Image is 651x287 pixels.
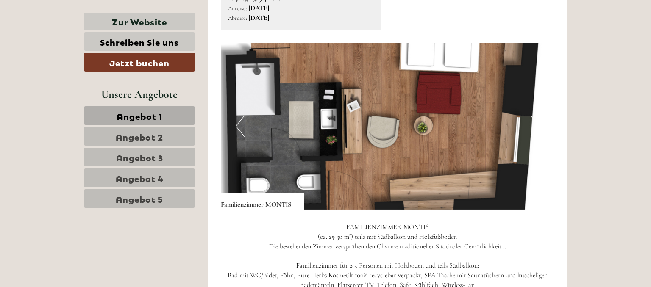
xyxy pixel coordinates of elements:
[275,219,334,238] button: Senden
[116,130,163,142] span: Angebot 2
[249,14,269,22] b: [DATE]
[221,193,304,210] div: Familienzimmer MONTIS
[84,32,195,51] a: Schreiben Sie uns
[116,151,163,163] span: Angebot 3
[84,86,195,102] div: Unsere Angebote
[116,193,163,204] span: Angebot 5
[6,23,125,49] div: Guten Tag, wie können wir Ihnen helfen?
[531,116,540,137] button: Next
[249,4,269,12] b: [DATE]
[116,172,164,184] span: Angebot 4
[13,41,120,47] small: 13:11
[228,5,247,12] small: Anreise:
[152,6,182,21] div: [DATE]
[236,116,245,137] button: Previous
[228,14,247,22] small: Abreise:
[221,43,555,210] img: image
[117,110,162,121] span: Angebot 1
[84,53,195,72] a: Jetzt buchen
[13,25,120,31] div: [GEOGRAPHIC_DATA]
[84,13,195,30] a: Zur Website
